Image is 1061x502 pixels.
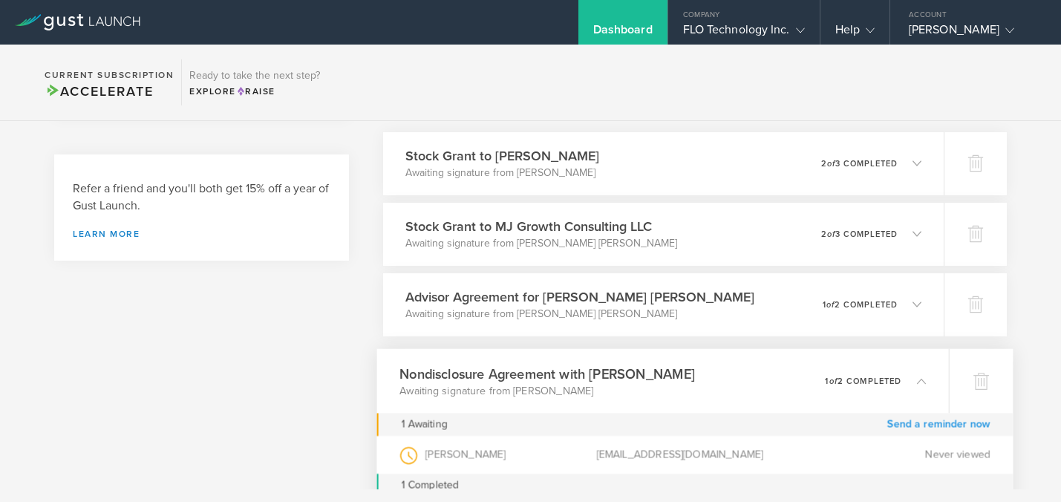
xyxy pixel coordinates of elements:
[401,413,447,436] div: 1 Awaiting
[405,146,599,166] h3: Stock Grant to [PERSON_NAME]
[399,363,695,383] h3: Nondisclosure Agreement with [PERSON_NAME]
[683,22,805,45] div: FLO Technology Inc.
[821,160,898,168] p: 2 3 completed
[405,287,754,307] h3: Advisor Agreement for [PERSON_NAME] [PERSON_NAME]
[377,474,1013,497] div: 1 Completed
[827,159,835,169] em: of
[73,229,330,238] a: Learn more
[45,71,174,79] h2: Current Subscription
[987,431,1061,502] iframe: Chat Widget
[829,376,838,385] em: of
[405,236,677,251] p: Awaiting signature from [PERSON_NAME] [PERSON_NAME]
[826,300,835,310] em: of
[825,376,901,385] p: 1 2 completed
[405,307,754,322] p: Awaiting signature from [PERSON_NAME] [PERSON_NAME]
[827,229,835,239] em: of
[181,59,327,105] div: Ready to take the next step?ExploreRaise
[794,436,990,474] div: Never viewed
[73,180,330,215] h3: Refer a friend and you'll both get 15% off a year of Gust Launch.
[189,71,320,81] h3: Ready to take the next step?
[596,436,793,474] div: [EMAIL_ADDRESS][DOMAIN_NAME]
[909,22,1035,45] div: [PERSON_NAME]
[835,22,875,45] div: Help
[45,83,153,100] span: Accelerate
[887,413,990,436] a: Send a reminder now
[823,301,898,309] p: 1 2 completed
[405,166,599,180] p: Awaiting signature from [PERSON_NAME]
[593,22,653,45] div: Dashboard
[189,85,320,98] div: Explore
[405,217,677,236] h3: Stock Grant to MJ Growth Consulting LLC
[399,383,695,398] p: Awaiting signature from [PERSON_NAME]
[399,436,596,474] div: [PERSON_NAME]
[821,230,898,238] p: 2 3 completed
[236,86,275,97] span: Raise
